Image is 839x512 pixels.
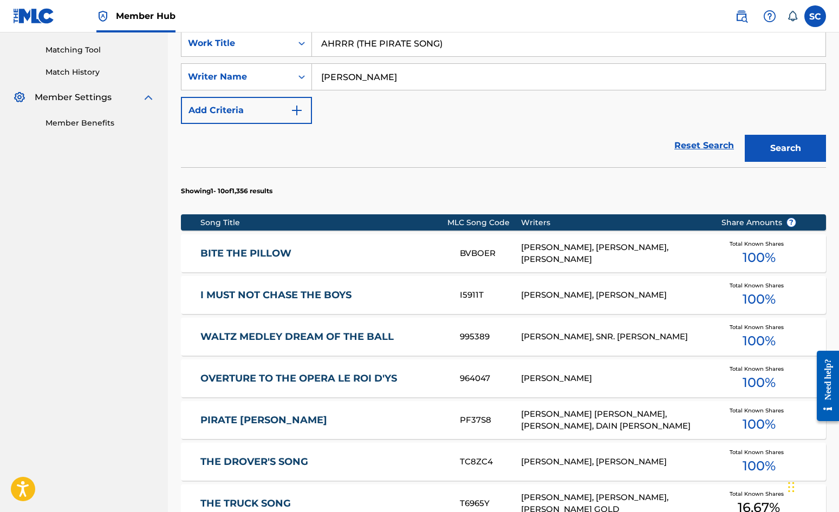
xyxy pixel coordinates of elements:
[45,67,155,78] a: Match History
[743,331,776,351] span: 100 %
[460,247,521,260] div: BVBOER
[181,186,272,196] p: Showing 1 - 10 of 1,356 results
[731,5,752,27] a: Public Search
[188,70,285,83] div: Writer Name
[290,104,303,117] img: 9d2ae6d4665cec9f34b9.svg
[759,5,781,27] div: Help
[200,414,445,426] a: PIRATE [PERSON_NAME]
[521,331,705,343] div: [PERSON_NAME], SNR. [PERSON_NAME]
[181,30,826,167] form: Search Form
[743,456,776,476] span: 100 %
[200,372,445,385] a: OVERTURE TO THE OPERA LE ROI D'YS
[188,37,285,50] div: Work Title
[96,10,109,23] img: Top Rightsholder
[460,289,521,301] div: I5911T
[13,8,55,24] img: MLC Logo
[181,97,312,124] button: Add Criteria
[521,456,705,468] div: [PERSON_NAME], [PERSON_NAME]
[200,217,447,228] div: Song Title
[730,323,788,331] span: Total Known Shares
[200,456,445,468] a: THE DROVER'S SONG
[743,248,776,267] span: 100 %
[521,289,705,301] div: [PERSON_NAME], [PERSON_NAME]
[730,490,788,498] span: Total Known Shares
[721,217,796,228] span: Share Amounts
[460,497,521,510] div: T6965Y
[804,5,826,27] div: User Menu
[460,372,521,385] div: 964047
[730,365,788,373] span: Total Known Shares
[460,331,521,343] div: 995389
[13,91,26,104] img: Member Settings
[743,415,776,434] span: 100 %
[730,240,788,248] span: Total Known Shares
[200,289,445,301] a: I MUST NOT CHASE THE BOYS
[521,408,705,432] div: [PERSON_NAME] [PERSON_NAME], [PERSON_NAME], DAIN [PERSON_NAME]
[521,241,705,266] div: [PERSON_NAME], [PERSON_NAME], [PERSON_NAME]
[521,217,705,228] div: Writers
[116,10,175,22] span: Member Hub
[745,135,826,162] button: Search
[730,448,788,456] span: Total Known Shares
[460,456,521,468] div: TC8ZC4
[142,91,155,104] img: expand
[735,10,748,23] img: search
[669,134,739,157] a: Reset Search
[787,218,796,227] span: ?
[200,247,445,260] a: BITE THE PILLOW
[200,497,445,510] a: THE TRUCK SONG
[785,460,839,512] iframe: Chat Widget
[35,91,112,104] span: Member Settings
[809,346,839,425] iframe: Resource Center
[730,281,788,290] span: Total Known Shares
[460,414,521,426] div: PF37S8
[45,44,155,56] a: Matching Tool
[45,117,155,129] a: Member Benefits
[743,373,776,392] span: 100 %
[521,372,705,385] div: [PERSON_NAME]
[788,471,795,503] div: Drag
[200,331,445,343] a: WALTZ MEDLEY DREAM OF THE BALL
[730,406,788,415] span: Total Known Shares
[447,217,521,228] div: MLC Song Code
[763,10,776,23] img: help
[787,11,798,22] div: Notifications
[743,290,776,309] span: 100 %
